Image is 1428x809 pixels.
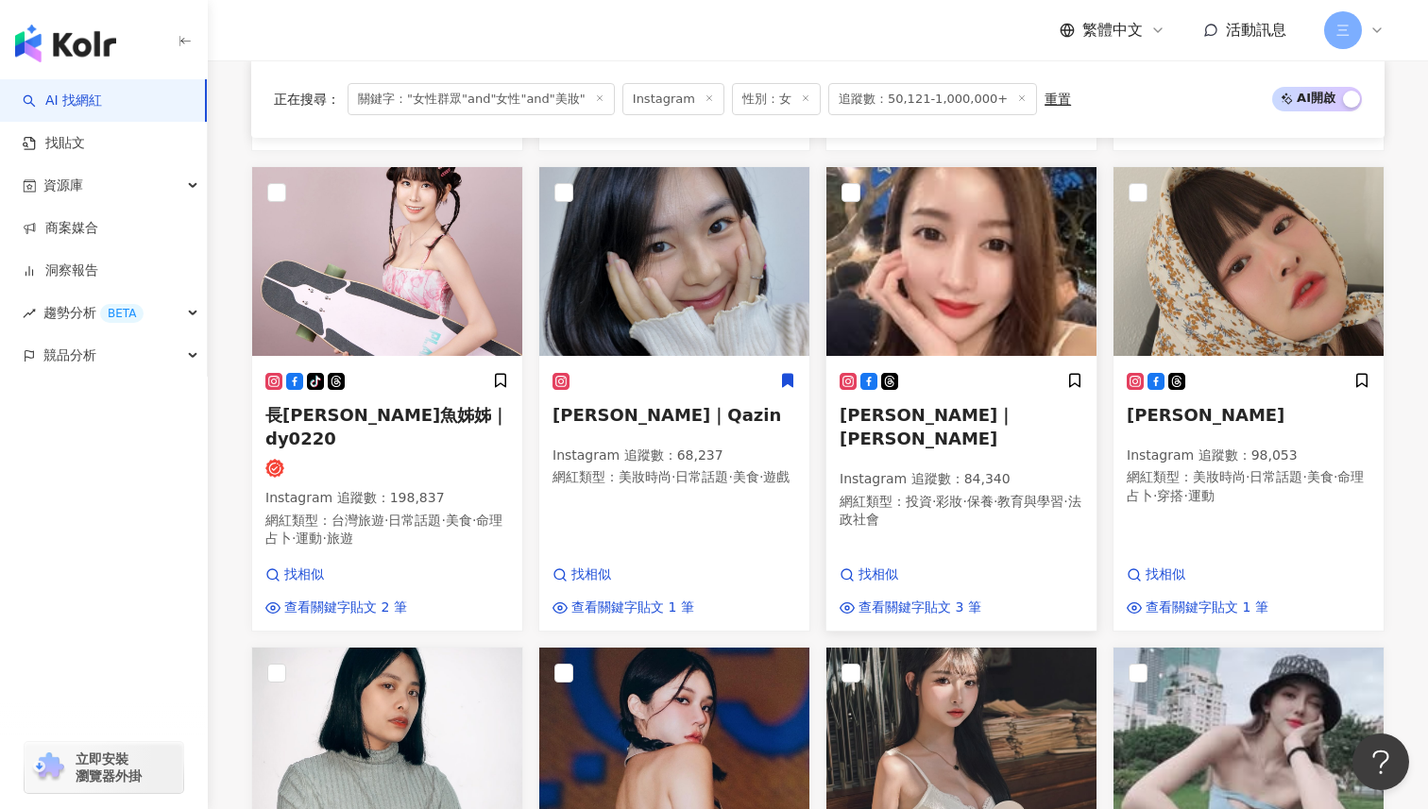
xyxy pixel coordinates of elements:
[840,598,981,617] a: 查看關鍵字貼文 3 筆
[763,469,790,484] span: 遊戲
[265,598,407,617] a: 查看關鍵字貼文 2 筆
[251,166,523,632] a: KOL Avatar長[PERSON_NAME]魚姊姊｜dy0220Instagram 追蹤數：198,837網紅類型：台灣旅遊·日常話題·美食·命理占卜·運動·旅遊找相似查看關鍵字貼文 2 筆
[826,167,1096,356] img: KOL Avatar
[1302,469,1306,484] span: ·
[538,166,810,632] a: KOL Avatar[PERSON_NAME]｜QazinInstagram 追蹤數：68,237網紅類型：美妝時尚·日常話題·美食·遊戲找相似查看關鍵字貼文 1 筆
[936,494,962,509] span: 彩妝
[1113,167,1384,356] img: KOL Avatar
[1183,488,1187,503] span: ·
[962,494,966,509] span: ·
[997,494,1063,509] span: 教育與學習
[1127,447,1370,465] p: Instagram 追蹤數 ： 98,053
[23,219,98,238] a: 商案媒合
[825,166,1097,632] a: KOL Avatar[PERSON_NAME]｜[PERSON_NAME]Instagram 追蹤數：84,340網紅類型：投資·彩妝·保養·教育與學習·法政社會找相似查看關鍵字貼文 3 筆
[1127,405,1284,425] span: [PERSON_NAME]
[1334,469,1337,484] span: ·
[828,83,1037,115] span: 追蹤數：50,121-1,000,000+
[571,565,611,584] span: 找相似
[733,469,759,484] span: 美食
[1226,21,1286,39] span: 活動訊息
[994,494,997,509] span: ·
[932,494,936,509] span: ·
[265,489,509,508] p: Instagram 追蹤數 ： 198,837
[265,565,407,584] a: 找相似
[671,469,675,484] span: ·
[858,565,898,584] span: 找相似
[23,307,36,320] span: rise
[100,304,144,323] div: BETA
[967,494,994,509] span: 保養
[472,513,476,528] span: ·
[1063,494,1067,509] span: ·
[388,513,441,528] span: 日常話題
[348,83,615,115] span: 關鍵字："女性群眾"and"女性"and"美妝"
[619,469,671,484] span: 美妝時尚
[1146,598,1268,617] span: 查看關鍵字貼文 1 筆
[327,531,353,546] span: 旅遊
[675,469,728,484] span: 日常話題
[23,261,98,280] a: 洞察報告
[571,598,694,617] span: 查看關鍵字貼文 1 筆
[552,405,781,425] span: [PERSON_NAME]｜Qazin
[76,750,142,784] span: 立即安裝 瀏覽器外掛
[30,752,67,783] img: chrome extension
[265,405,508,448] span: 長[PERSON_NAME]魚姊姊｜dy0220
[858,598,981,617] span: 查看關鍵字貼文 3 筆
[446,513,472,528] span: 美食
[906,494,932,509] span: 投資
[552,447,796,465] p: Instagram 追蹤數 ： 68,237
[1193,469,1246,484] span: 美妝時尚
[274,92,340,107] span: 正在搜尋 ：
[265,512,509,548] p: 網紅類型 ：
[1307,469,1334,484] span: 美食
[1188,488,1215,503] span: 運動
[43,164,83,207] span: 資源庫
[296,531,322,546] span: 運動
[759,469,763,484] span: ·
[1249,469,1302,484] span: 日常話題
[840,470,1083,489] p: Instagram 追蹤數 ： 84,340
[1336,20,1350,41] span: 三
[1153,488,1157,503] span: ·
[552,598,694,617] a: 查看關鍵字貼文 1 筆
[1082,20,1143,41] span: 繁體中文
[252,167,522,356] img: KOL Avatar
[622,83,724,115] span: Instagram
[1127,598,1268,617] a: 查看關鍵字貼文 1 筆
[322,531,326,546] span: ·
[284,565,324,584] span: 找相似
[1045,92,1071,107] div: 重置
[1246,469,1249,484] span: ·
[1146,565,1185,584] span: 找相似
[23,134,85,153] a: 找貼文
[1127,468,1370,505] p: 網紅類型 ：
[43,292,144,334] span: 趨勢分析
[1113,166,1385,632] a: KOL Avatar[PERSON_NAME]Instagram 追蹤數：98,053網紅類型：美妝時尚·日常話題·美食·命理占卜·穿搭·運動找相似查看關鍵字貼文 1 筆
[840,405,1014,448] span: [PERSON_NAME]｜[PERSON_NAME]
[840,565,981,584] a: 找相似
[331,513,384,528] span: 台灣旅遊
[15,25,116,62] img: logo
[840,493,1083,530] p: 網紅類型 ：
[284,598,407,617] span: 查看關鍵字貼文 2 筆
[441,513,445,528] span: ·
[552,565,694,584] a: 找相似
[732,83,821,115] span: 性別：女
[292,531,296,546] span: ·
[539,167,809,356] img: KOL Avatar
[25,742,183,793] a: chrome extension立即安裝 瀏覽器外掛
[552,468,796,487] p: 網紅類型 ：
[384,513,388,528] span: ·
[1352,733,1409,790] iframe: Help Scout Beacon - Open
[728,469,732,484] span: ·
[1127,565,1268,584] a: 找相似
[23,92,102,110] a: searchAI 找網紅
[1157,488,1183,503] span: 穿搭
[43,334,96,377] span: 競品分析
